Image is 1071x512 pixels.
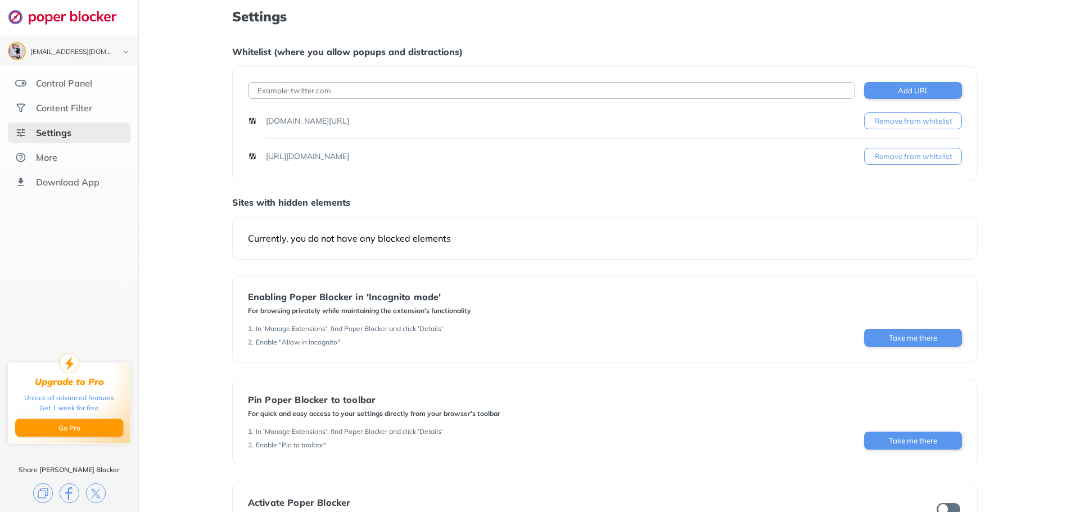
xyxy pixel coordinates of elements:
[15,102,26,114] img: social.svg
[248,441,254,450] div: 2 .
[248,324,254,333] div: 1 .
[864,148,962,165] button: Remove from whitelist
[248,292,471,302] div: Enabling Poper Blocker in 'Incognito mode'
[33,483,53,503] img: copy.svg
[248,233,962,244] div: Currently, you do not have any blocked elements
[35,377,104,387] div: Upgrade to Pro
[248,306,471,315] div: For browsing privately while maintaining the extension's functionality
[9,43,25,59] img: ACg8ocJVBXnDOmuzPmeiwSC0oAqoB1dSlq1XcLfgrSIlS6cOfcbjG1uh=s96-c
[15,419,123,437] button: Go Pro
[15,152,26,163] img: about.svg
[86,483,106,503] img: x.svg
[232,9,978,24] h1: Settings
[36,78,92,89] div: Control Panel
[864,82,962,99] button: Add URL
[864,329,962,347] button: Take me there
[266,115,349,126] div: [DOMAIN_NAME][URL]
[8,9,129,25] img: logo-webpage.svg
[266,151,349,162] div: [URL][DOMAIN_NAME]
[15,78,26,89] img: features.svg
[36,127,71,138] div: Settings
[256,338,340,347] div: Enable "Allow in incognito"
[232,197,978,208] div: Sites with hidden elements
[119,46,133,58] img: chevron-bottom-black.svg
[36,102,92,114] div: Content Filter
[864,432,962,450] button: Take me there
[36,176,100,188] div: Download App
[256,324,443,333] div: In 'Manage Extensions', find Poper Blocker and click 'Details'
[36,152,57,163] div: More
[248,427,254,436] div: 1 .
[248,116,257,125] img: favicons
[248,152,257,161] img: favicons
[232,46,978,57] div: Whitelist (where you allow popups and distractions)
[30,48,114,56] div: tyhurd@gmail.com
[256,427,443,436] div: In 'Manage Extensions', find Poper Blocker and click 'Details'
[248,409,500,418] div: For quick and easy access to your settings directly from your browser's toolbar
[864,112,962,129] button: Remove from whitelist
[15,127,26,138] img: settings-selected.svg
[248,338,254,347] div: 2 .
[24,393,114,403] div: Unlock all advanced features
[60,483,79,503] img: facebook.svg
[15,176,26,188] img: download-app.svg
[59,353,79,373] img: upgrade-to-pro.svg
[39,403,99,413] div: Get 1 week for free
[248,395,500,405] div: Pin Poper Blocker to toolbar
[248,497,400,508] div: Activate Poper Blocker
[19,465,120,474] div: Share [PERSON_NAME] Blocker
[256,441,326,450] div: Enable "Pin to toolbar"
[248,82,855,99] input: Example: twitter.com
